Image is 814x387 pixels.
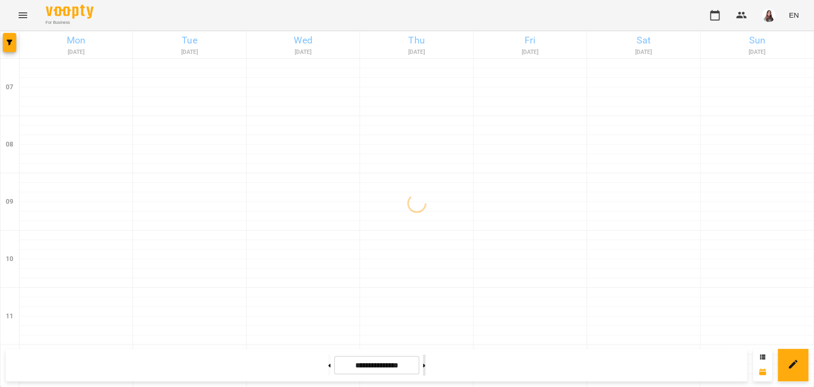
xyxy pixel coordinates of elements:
[134,48,245,57] h6: [DATE]
[702,48,812,57] h6: [DATE]
[6,311,13,322] h6: 11
[588,48,699,57] h6: [DATE]
[46,5,93,19] img: Voopty Logo
[248,48,358,57] h6: [DATE]
[11,4,34,27] button: Menu
[46,20,93,26] span: For Business
[248,33,358,48] h6: Wed
[702,33,812,48] h6: Sun
[21,48,131,57] h6: [DATE]
[6,139,13,150] h6: 08
[762,9,775,22] img: a5c51dc64ebbb1389a9d34467d35a8f5.JPG
[6,82,13,93] h6: 07
[21,33,131,48] h6: Mon
[134,33,245,48] h6: Tue
[361,33,472,48] h6: Thu
[6,197,13,207] h6: 09
[789,10,799,20] span: EN
[475,48,585,57] h6: [DATE]
[6,254,13,264] h6: 10
[785,6,803,24] button: EN
[361,48,472,57] h6: [DATE]
[475,33,585,48] h6: Fri
[588,33,699,48] h6: Sat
